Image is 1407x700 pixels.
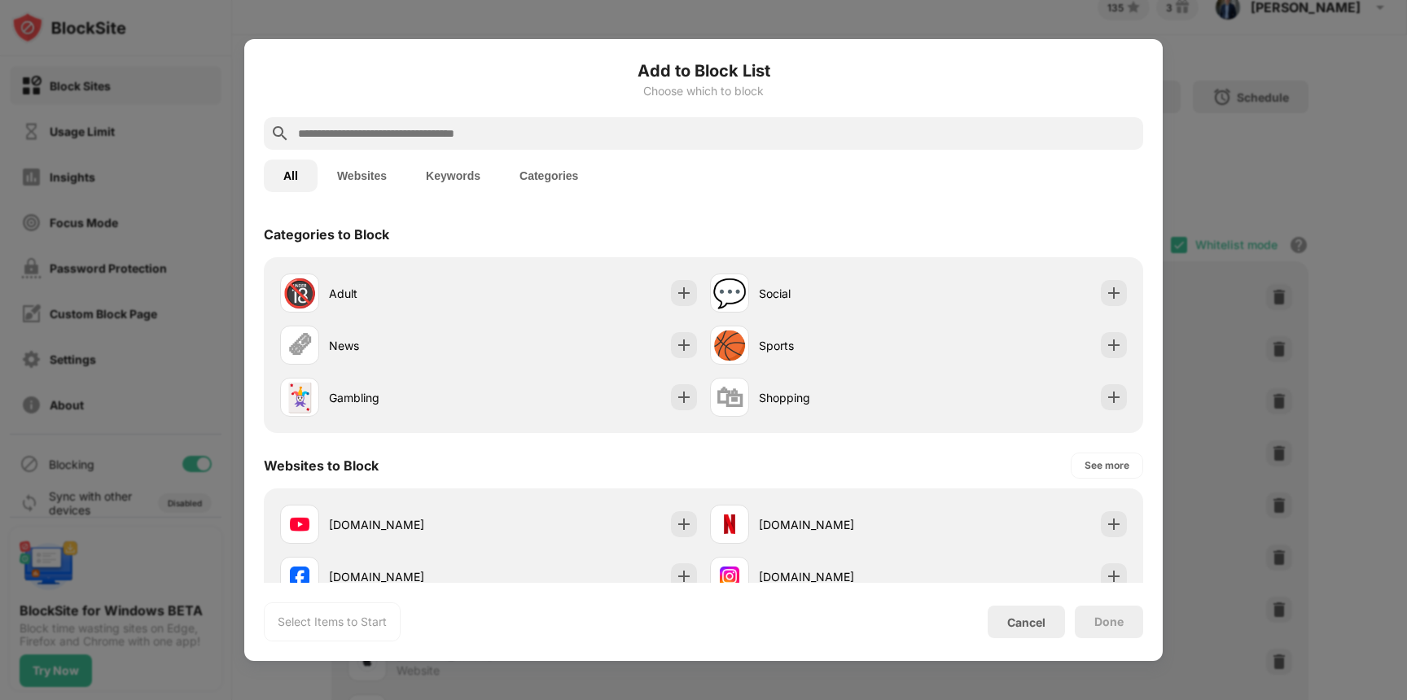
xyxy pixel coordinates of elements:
[318,160,406,192] button: Websites
[759,337,918,354] div: Sports
[329,389,489,406] div: Gambling
[264,59,1143,83] h6: Add to Block List
[712,277,747,310] div: 💬
[290,567,309,586] img: favicons
[759,516,918,533] div: [DOMAIN_NAME]
[329,285,489,302] div: Adult
[264,85,1143,98] div: Choose which to block
[1094,615,1124,628] div: Done
[712,329,747,362] div: 🏀
[283,277,317,310] div: 🔞
[329,516,489,533] div: [DOMAIN_NAME]
[720,514,739,534] img: favicons
[1085,457,1129,474] div: See more
[716,381,743,414] div: 🛍
[329,568,489,585] div: [DOMAIN_NAME]
[720,567,739,586] img: favicons
[406,160,500,192] button: Keywords
[286,329,313,362] div: 🗞
[283,381,317,414] div: 🃏
[264,457,379,474] div: Websites to Block
[759,389,918,406] div: Shopping
[270,124,290,143] img: search.svg
[290,514,309,534] img: favicons
[759,568,918,585] div: [DOMAIN_NAME]
[759,285,918,302] div: Social
[264,226,389,243] div: Categories to Block
[278,614,387,630] div: Select Items to Start
[264,160,318,192] button: All
[500,160,598,192] button: Categories
[1007,615,1045,629] div: Cancel
[329,337,489,354] div: News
